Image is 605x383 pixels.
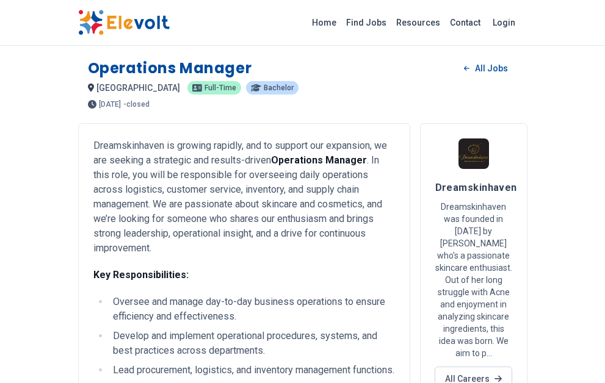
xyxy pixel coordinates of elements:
[109,295,395,324] li: Oversee and manage day-to-day business operations to ensure efficiency and effectiveness.
[435,201,512,359] p: Dreamskinhaven was founded in [DATE] by [PERSON_NAME] who's a passionate skincare enthusiast. Out...
[271,154,367,166] strong: Operations Manager
[341,13,391,32] a: Find Jobs
[485,10,523,35] a: Login
[109,363,395,378] li: Lead procurement, logistics, and inventory management functions.
[458,138,489,169] img: Dreamskinhaven
[88,59,252,78] h1: Operations Manager
[99,101,121,108] span: [DATE]
[78,10,170,35] img: Elevolt
[445,13,485,32] a: Contact
[454,59,517,77] a: All Jobs
[435,182,517,193] span: Dreamskinhaven
[93,138,395,256] p: Dreamskinhaven is growing rapidly, and to support our expansion, we are seeking a strategic and r...
[123,101,150,108] p: - closed
[93,269,189,281] strong: Key Responsibilities:
[109,329,395,358] li: Develop and implement operational procedures, systems, and best practices across departments.
[264,84,294,91] span: bachelor
[391,13,445,32] a: Resources
[96,83,180,93] span: [GEOGRAPHIC_DATA]
[307,13,341,32] a: Home
[205,84,236,91] span: full-time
